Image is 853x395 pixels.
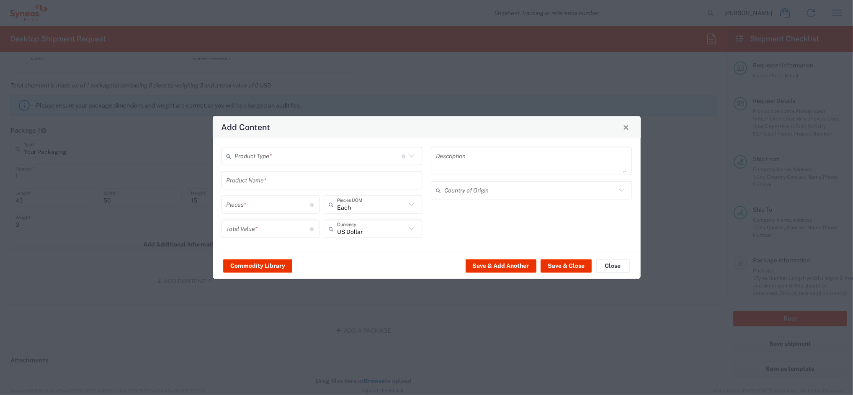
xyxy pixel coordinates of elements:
[221,121,270,133] h4: Add Content
[541,259,592,272] button: Save & Close
[466,259,536,272] button: Save & Add Another
[223,259,292,272] button: Commodity Library
[620,121,632,133] button: Close
[596,259,630,272] button: Close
